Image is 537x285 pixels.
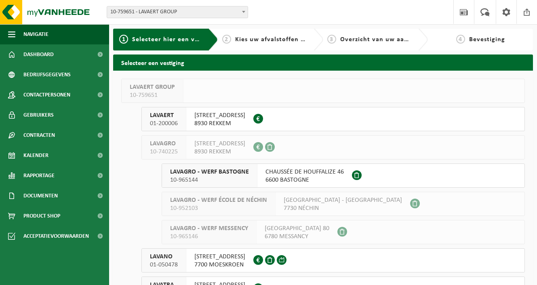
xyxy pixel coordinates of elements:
[113,54,533,70] h2: Selecteer een vestiging
[265,233,329,241] span: 6780 MESSANCY
[469,36,505,43] span: Bevestiging
[194,148,245,156] span: 8930 REKKEM
[170,224,248,233] span: LAVAGRO - WERF MESSENCY
[141,248,525,272] button: LAVANO 01-050478 [STREET_ADDRESS]7700 MOESKROEN
[23,24,48,44] span: Navigatie
[23,186,58,206] span: Documenten
[327,35,336,44] span: 3
[170,233,248,241] span: 10-965146
[194,111,245,119] span: [STREET_ADDRESS]
[107,6,248,18] span: 10-759651 - LAVAERT GROUP
[340,36,425,43] span: Overzicht van uw aanvraag
[150,111,178,119] span: LAVAERT
[23,226,89,246] span: Acceptatievoorwaarden
[194,261,245,269] span: 7700 MOESKROEN
[194,253,245,261] span: [STREET_ADDRESS]
[170,176,249,184] span: 10-965144
[119,35,128,44] span: 1
[162,163,525,188] button: LAVAGRO - WERF BASTOGNE 10-965144 CHAUSSÉE DE HOUFFALIZE 466600 BASTOGNE
[265,176,344,184] span: 6600 BASTOGNE
[150,119,178,128] span: 01-200006
[23,105,54,125] span: Gebruikers
[23,206,60,226] span: Product Shop
[235,36,346,43] span: Kies uw afvalstoffen en recipiënten
[132,36,219,43] span: Selecteer hier een vestiging
[150,148,178,156] span: 10-740225
[265,224,329,233] span: [GEOGRAPHIC_DATA] 80
[265,168,344,176] span: CHAUSSÉE DE HOUFFALIZE 46
[170,168,249,176] span: LAVAGRO - WERF BASTOGNE
[23,166,55,186] span: Rapportage
[150,140,178,148] span: LAVAGRO
[170,204,267,212] span: 10-952103
[23,44,54,65] span: Dashboard
[456,35,465,44] span: 4
[130,83,175,91] span: LAVAERT GROUP
[23,125,55,145] span: Contracten
[222,35,231,44] span: 2
[4,267,135,285] iframe: chat widget
[150,253,178,261] span: LAVANO
[194,140,245,148] span: [STREET_ADDRESS]
[23,145,48,166] span: Kalender
[170,196,267,204] span: LAVAGRO - WERF ÉCOLE DE NÉCHIN
[284,196,402,204] span: [GEOGRAPHIC_DATA] - [GEOGRAPHIC_DATA]
[194,119,245,128] span: 8930 REKKEM
[150,261,178,269] span: 01-050478
[141,107,525,131] button: LAVAERT 01-200006 [STREET_ADDRESS]8930 REKKEM
[23,85,70,105] span: Contactpersonen
[23,65,71,85] span: Bedrijfsgegevens
[130,91,175,99] span: 10-759651
[284,204,402,212] span: 7730 NÉCHIN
